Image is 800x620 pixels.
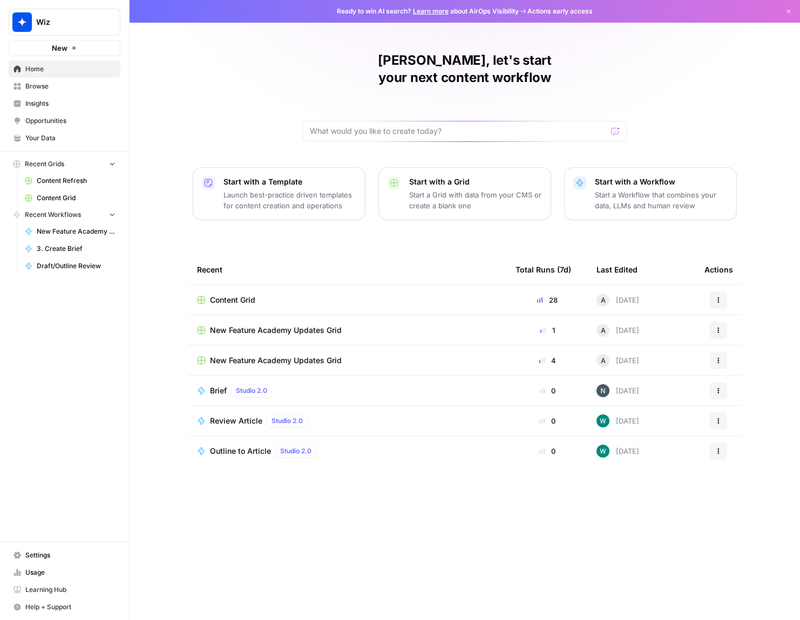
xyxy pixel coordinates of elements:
button: Start with a WorkflowStart a Workflow that combines your data, LLMs and human review [564,167,737,220]
span: Recent Workflows [25,210,81,220]
button: Recent Workflows [9,207,120,223]
span: Actions early access [527,6,593,16]
span: Outline to Article [210,446,271,457]
a: Learn more [413,7,449,15]
span: Content Refresh [37,176,116,186]
button: New [9,40,120,56]
span: Insights [25,99,116,108]
p: Start with a Workflow [595,176,728,187]
div: 0 [516,446,579,457]
a: Content Grid [20,189,120,207]
a: Usage [9,564,120,581]
div: [DATE] [596,445,639,458]
span: Opportunities [25,116,116,126]
span: Brief [210,385,227,396]
a: Browse [9,78,120,95]
a: Review ArticleStudio 2.0 [197,414,498,427]
div: Last Edited [596,255,638,284]
span: A [601,325,606,336]
span: Ready to win AI search? about AirOps Visibility [337,6,519,16]
span: A [601,355,606,366]
span: Content Grid [210,295,255,305]
p: Start a Grid with data from your CMS or create a blank one [409,189,542,211]
div: [DATE] [596,414,639,427]
a: New Feature Academy Updates [20,223,120,240]
span: Browse [25,81,116,91]
a: Content Grid [197,295,498,305]
a: Outline to ArticleStudio 2.0 [197,445,498,458]
a: Your Data [9,130,120,147]
a: Learning Hub [9,581,120,598]
div: 0 [516,415,579,426]
span: A [601,295,606,305]
p: Launch best-practice driven templates for content creation and operations [223,189,356,211]
span: 3. Create Brief [37,244,116,254]
a: New Feature Academy Updates Grid [197,355,498,366]
span: Wiz [36,17,101,28]
div: 0 [516,385,579,396]
a: BriefStudio 2.0 [197,384,498,397]
span: Studio 2.0 [236,386,267,396]
span: Home [25,64,116,74]
a: Content Refresh [20,172,120,189]
div: Recent [197,255,498,284]
span: New Feature Academy Updates [37,227,116,236]
button: Start with a TemplateLaunch best-practice driven templates for content creation and operations [193,167,365,220]
span: Help + Support [25,602,116,612]
p: Start with a Template [223,176,356,187]
span: New Feature Academy Updates Grid [210,355,342,366]
img: vaiar9hhcrg879pubqop5lsxqhgw [596,414,609,427]
div: Total Runs (7d) [516,255,571,284]
p: Start with a Grid [409,176,542,187]
span: Settings [25,550,116,560]
span: Recent Grids [25,159,64,169]
a: Settings [9,547,120,564]
img: mfx9qxiwvwbk9y2m949wqpoopau8 [596,384,609,397]
span: New Feature Academy Updates Grid [210,325,342,336]
span: Studio 2.0 [280,446,311,456]
div: 1 [516,325,579,336]
img: vaiar9hhcrg879pubqop5lsxqhgw [596,445,609,458]
span: Draft/Outline Review [37,261,116,271]
span: Usage [25,568,116,577]
a: 3. Create Brief [20,240,120,257]
span: Your Data [25,133,116,143]
div: [DATE] [596,354,639,367]
div: [DATE] [596,324,639,337]
button: Help + Support [9,598,120,616]
span: Review Article [210,415,262,426]
a: Opportunities [9,112,120,130]
div: [DATE] [596,294,639,306]
h1: [PERSON_NAME], let's start your next content workflow [303,52,627,86]
a: Insights [9,95,120,112]
div: 28 [516,295,579,305]
button: Workspace: Wiz [9,9,120,36]
button: Start with a GridStart a Grid with data from your CMS or create a blank one [378,167,551,220]
p: Start a Workflow that combines your data, LLMs and human review [595,189,728,211]
div: 4 [516,355,579,366]
div: [DATE] [596,384,639,397]
input: What would you like to create today? [310,126,607,137]
a: Draft/Outline Review [20,257,120,275]
span: Content Grid [37,193,116,203]
span: Studio 2.0 [272,416,303,426]
a: Home [9,60,120,78]
div: Actions [704,255,733,284]
button: Recent Grids [9,156,120,172]
a: New Feature Academy Updates Grid [197,325,498,336]
span: New [52,43,67,53]
span: Learning Hub [25,585,116,595]
img: Wiz Logo [12,12,32,32]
